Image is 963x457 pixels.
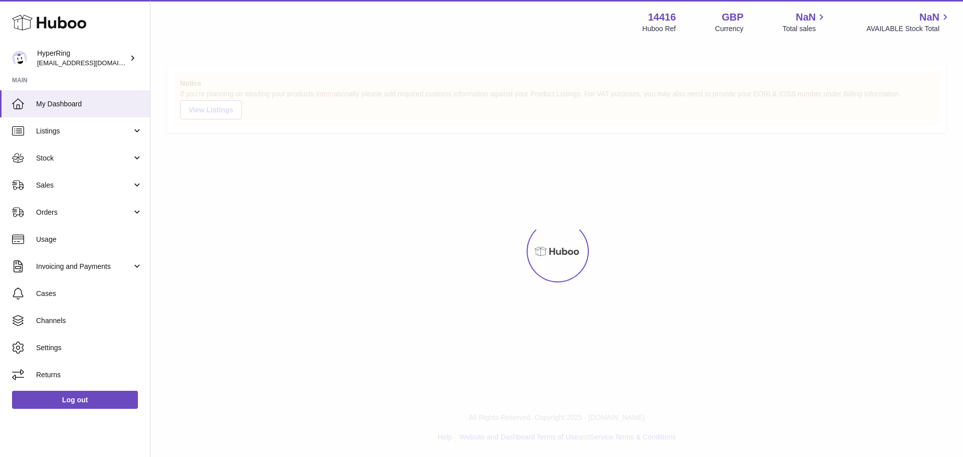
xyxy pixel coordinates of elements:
[36,99,142,109] span: My Dashboard
[36,343,142,353] span: Settings
[37,59,147,67] span: [EMAIL_ADDRESS][DOMAIN_NAME]
[36,181,132,190] span: Sales
[36,289,142,298] span: Cases
[866,24,951,34] span: AVAILABLE Stock Total
[36,154,132,163] span: Stock
[782,11,827,34] a: NaN Total sales
[36,208,132,217] span: Orders
[36,126,132,136] span: Listings
[36,235,142,244] span: Usage
[36,262,132,271] span: Invoicing and Payments
[795,11,816,24] span: NaN
[722,11,743,24] strong: GBP
[648,11,676,24] strong: 14416
[36,316,142,326] span: Channels
[37,49,127,68] div: HyperRing
[919,11,939,24] span: NaN
[782,24,827,34] span: Total sales
[643,24,676,34] div: Huboo Ref
[715,24,744,34] div: Currency
[12,51,27,66] img: internalAdmin-14416@internal.huboo.com
[12,391,138,409] a: Log out
[866,11,951,34] a: NaN AVAILABLE Stock Total
[36,370,142,380] span: Returns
